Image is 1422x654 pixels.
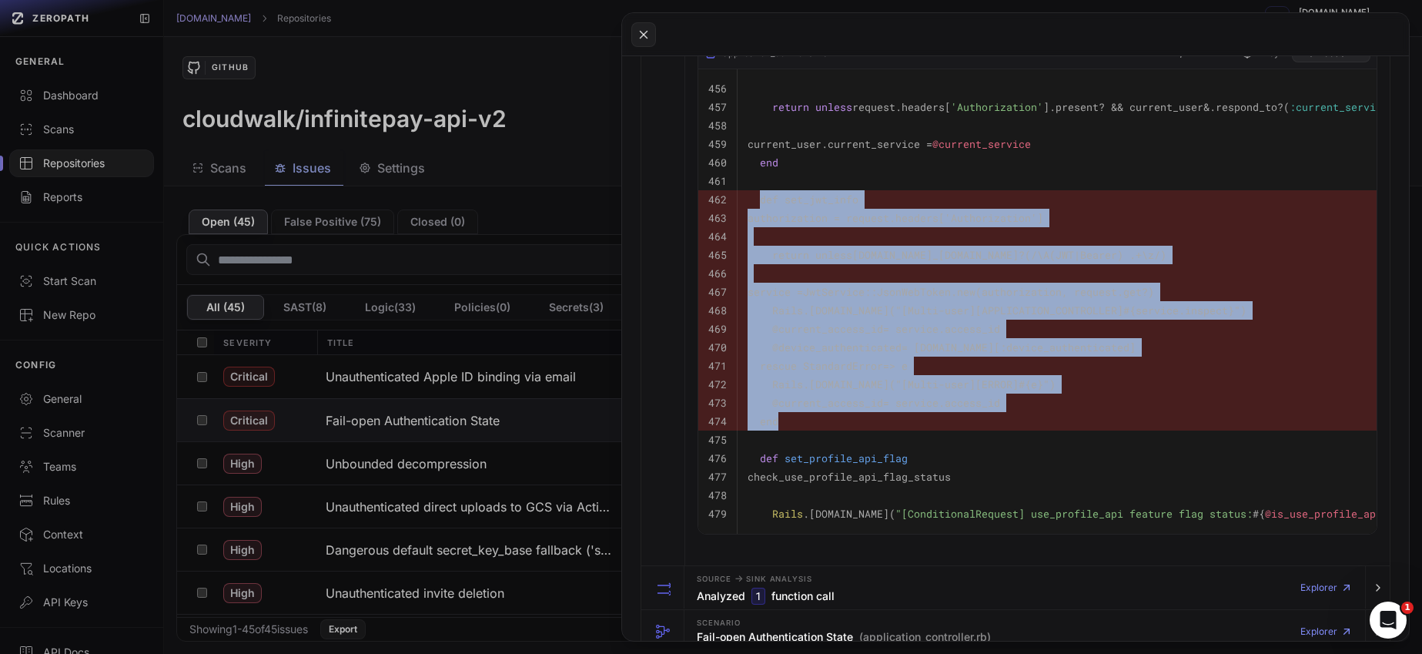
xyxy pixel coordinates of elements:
[748,304,1246,317] code: .[DOMAIN_NAME]( )
[772,507,803,521] span: Rails
[748,396,1000,410] code: = service.access_id
[708,174,727,188] code: 461
[708,507,727,521] code: 479
[748,285,1154,299] code: service = .new(authorization, request.get?)
[697,572,812,585] span: Source Sink Analysis
[748,470,951,484] code: check_use_profile_api_flag_status
[772,304,803,317] span: Rails
[748,322,1000,336] code: = service.access_id
[708,433,727,447] code: 475
[708,414,727,428] code: 474
[803,285,951,299] span: JwtService::JsonWebToken
[760,451,778,465] span: def
[1300,616,1353,647] a: Explorer
[760,193,778,206] span: def
[708,304,727,317] code: 468
[772,322,883,336] span: @current_access_id
[815,248,852,262] span: unless
[708,322,727,336] code: 469
[708,470,727,484] code: 477
[708,377,727,391] code: 472
[760,414,778,428] span: end
[785,193,858,206] span: set_jwt_info
[748,340,1136,354] code: = [DOMAIN_NAME][ ]
[641,610,1390,653] button: Scenario Fail-open Authentication State (application_controller.rb) Explorer
[895,377,1049,391] span: "[Multi-user][ERROR] "
[1031,248,1160,262] span: /\A(JWT|Bearer) .+\z/
[708,248,727,262] code: 465
[748,377,1056,391] code: .[DOMAIN_NAME]( )
[708,193,727,206] code: 462
[785,451,908,465] span: set_profile_api_flag
[697,588,835,605] h3: Analyzed function call
[772,377,803,391] span: Rails
[772,340,902,354] span: @device_authenticated
[1300,572,1353,603] a: Explorer
[772,248,809,262] span: return
[708,359,727,373] code: 471
[708,396,727,410] code: 473
[760,359,797,373] span: rescue
[697,619,741,627] span: Scenario
[708,340,727,354] code: 470
[1019,377,1043,391] span: #{e}
[734,572,743,584] span: ->
[1370,602,1407,639] iframe: Intercom live chat
[1123,304,1234,317] span: #{service.inspect}
[803,359,883,373] span: StandardError
[772,396,883,410] span: @current_access_id
[708,451,727,465] code: 476
[895,304,1240,317] span: "[Multi-user][APPLICATION_CONTROLLER] "
[748,359,908,373] code: => e
[641,566,1390,609] button: Source -> Sink Analysis Analyzed 1 function call Explorer
[859,629,991,645] span: (application_controller.rb)
[708,211,727,225] code: 463
[1000,340,1129,354] span: :device_authenticated
[748,211,1043,225] code: authorization = request.headers[ ]
[751,588,765,605] code: 1
[708,230,727,243] code: 464
[748,248,1166,262] code: [DOMAIN_NAME]_[DOMAIN_NAME]?( )
[945,211,1037,225] span: 'Authorization'
[708,285,727,299] code: 467
[1401,602,1414,614] span: 1
[708,267,727,280] code: 466
[697,629,991,645] h3: Fail-open Authentication State
[708,488,727,502] code: 478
